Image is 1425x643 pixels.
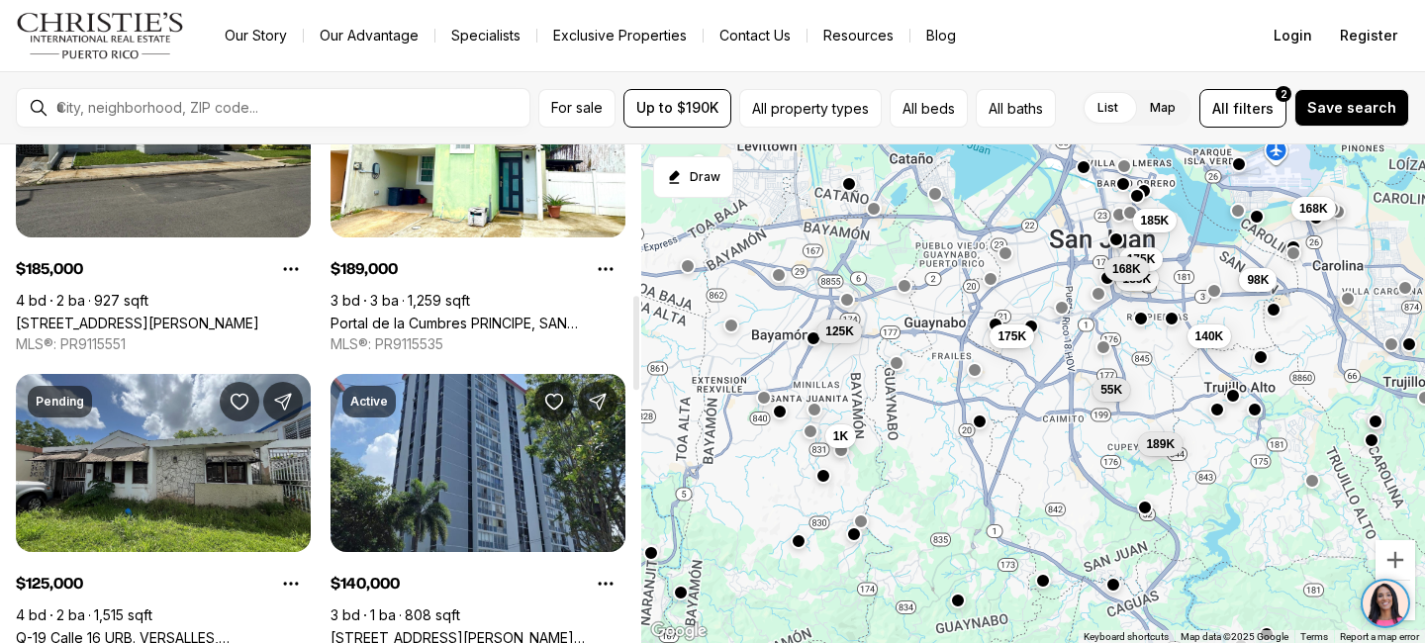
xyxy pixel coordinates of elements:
button: 189K [1138,432,1183,456]
span: 55K [1100,382,1122,398]
button: 175K [990,324,1034,348]
span: 98K [1247,271,1269,287]
span: 175K [997,328,1026,344]
span: 168K [1112,261,1141,277]
a: Our Advantage [304,22,434,49]
button: Property options [586,564,625,603]
button: All property types [739,89,882,128]
span: Save search [1307,100,1396,116]
span: 125K [825,322,854,338]
button: Property options [586,249,625,289]
span: Login [1274,28,1312,44]
p: Pending [36,394,84,410]
span: 185K [1141,213,1170,229]
span: Register [1340,28,1397,44]
button: Save Property: 2 ALMONTE #411 [534,382,574,421]
button: Up to $190K [623,89,731,128]
span: filters [1233,98,1274,119]
button: 98K [1239,267,1277,291]
span: 185K [1123,270,1152,286]
button: Register [1328,16,1409,55]
button: All baths [976,89,1056,128]
span: 168K [1299,200,1328,216]
a: Portal de la Cumbres PRINCIPE, SAN JUAN PR, 00926 [331,315,625,331]
button: Save Property: Q-19 Calle 16 URB. VERSALLES [220,382,259,421]
span: 2 [1281,86,1287,102]
button: 185K [1133,209,1178,232]
button: 140K [1187,323,1232,347]
button: Property options [271,564,311,603]
button: 55K [1092,378,1130,402]
span: 140K [1195,327,1224,343]
button: For sale [538,89,616,128]
span: 1K [833,428,848,444]
label: Map [1134,90,1191,126]
img: be3d4b55-7850-4bcb-9297-a2f9cd376e78.png [12,12,57,57]
button: Allfilters2 [1199,89,1286,128]
button: Share Property [263,382,303,421]
a: Our Story [209,22,303,49]
label: List [1082,90,1134,126]
button: Login [1262,16,1324,55]
button: Zoom in [1376,540,1415,580]
a: 56 CALLE, SAN JUAN PR, 00921 [16,315,259,331]
button: 168K [1291,196,1336,220]
button: 125K [817,319,862,342]
span: Up to $190K [636,100,718,116]
span: Map data ©2025 Google [1181,631,1288,642]
a: Report a map error [1340,631,1419,642]
button: 175K [1119,246,1164,270]
button: Property options [271,249,311,289]
button: 1K [825,424,856,448]
a: Resources [807,22,909,49]
button: Save search [1294,89,1409,127]
span: 175K [1127,250,1156,266]
button: All beds [890,89,968,128]
button: Share Property [578,382,617,421]
a: Specialists [435,22,536,49]
button: Contact Us [704,22,807,49]
button: 185K [1115,266,1160,290]
span: 189K [1146,436,1175,452]
a: Blog [910,22,972,49]
span: For sale [551,100,603,116]
button: 168K [1104,257,1149,281]
img: logo [16,12,185,59]
a: Terms (opens in new tab) [1300,631,1328,642]
span: All [1212,98,1229,119]
p: Active [350,394,388,410]
a: Exclusive Properties [537,22,703,49]
button: Start drawing [653,156,733,198]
